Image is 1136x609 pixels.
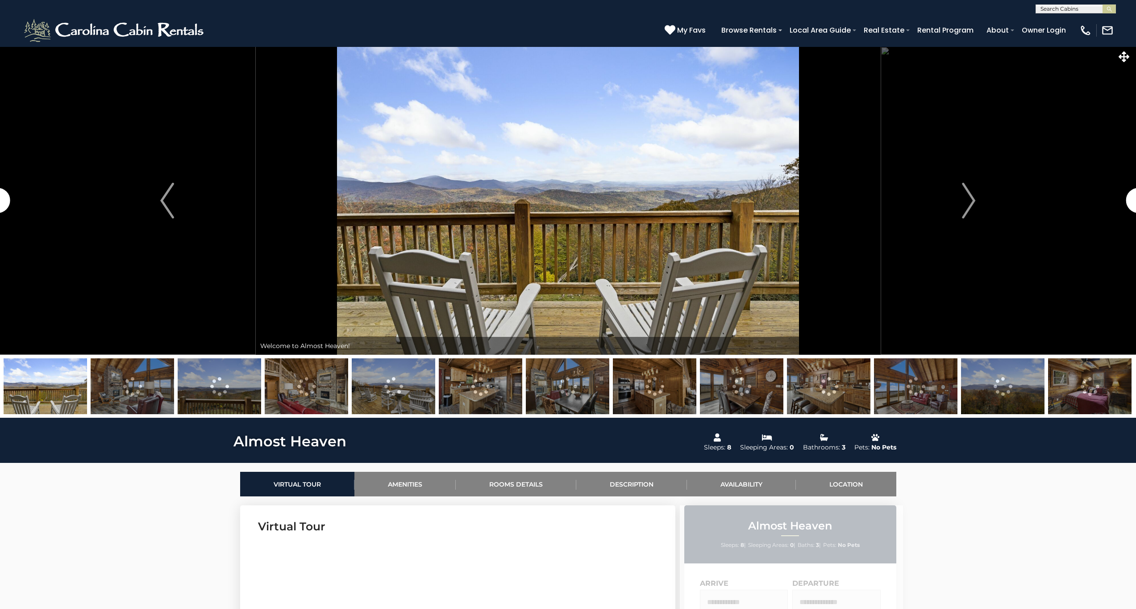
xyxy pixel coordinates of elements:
[859,22,909,38] a: Real Estate
[91,358,174,414] img: 163272635
[717,22,781,38] a: Browse Rentals
[880,46,1057,355] button: Next
[576,472,687,496] a: Description
[613,358,696,414] img: 163272659
[4,358,87,414] img: 163272634
[1079,24,1092,37] img: phone-regular-white.png
[1101,24,1114,37] img: mail-regular-white.png
[687,472,796,496] a: Availability
[258,519,657,534] h3: Virtual Tour
[22,17,208,44] img: White-1-2.png
[677,25,706,36] span: My Favs
[874,358,957,414] img: 163272649
[265,358,348,414] img: 163272611
[961,358,1044,414] img: 163272632
[700,358,783,414] img: 163272610
[456,472,576,496] a: Rooms Details
[787,358,870,414] img: 163272622
[665,25,708,36] a: My Favs
[354,472,456,496] a: Amenities
[352,358,435,414] img: 163272640
[913,22,978,38] a: Rental Program
[439,358,522,414] img: 163272647
[1017,22,1070,38] a: Owner Login
[178,358,261,414] img: 163272621
[982,22,1013,38] a: About
[79,46,255,355] button: Previous
[785,22,855,38] a: Local Area Guide
[526,358,609,414] img: 163272648
[1048,358,1132,414] img: 163272674
[796,472,896,496] a: Location
[240,472,354,496] a: Virtual Tour
[256,337,881,355] div: Welcome to Almost Heaven!
[962,183,975,218] img: arrow
[160,183,174,218] img: arrow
